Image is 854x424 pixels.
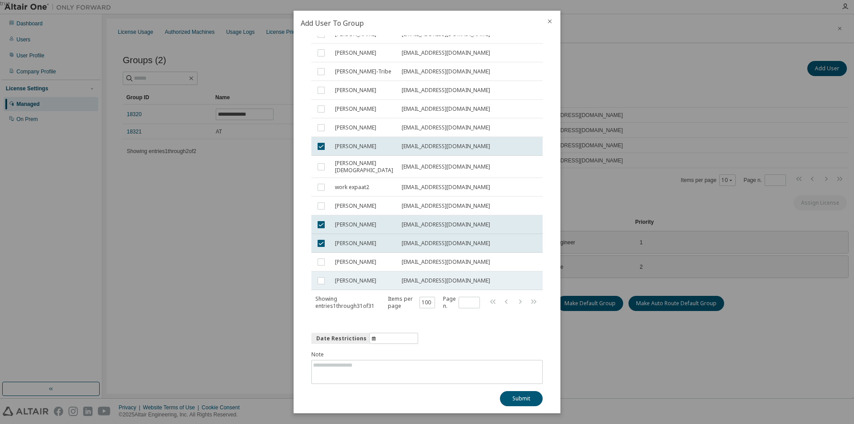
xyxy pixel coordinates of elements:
[422,299,433,306] button: 100
[335,221,376,228] span: [PERSON_NAME]
[402,163,490,170] span: [EMAIL_ADDRESS][DOMAIN_NAME]
[443,295,480,310] span: Page n.
[294,11,539,36] h2: Add User To Group
[402,87,490,94] span: [EMAIL_ADDRESS][DOMAIN_NAME]
[335,105,376,113] span: [PERSON_NAME]
[402,240,490,247] span: [EMAIL_ADDRESS][DOMAIN_NAME]
[316,335,367,342] span: Date Restrictions
[402,143,490,150] span: [EMAIL_ADDRESS][DOMAIN_NAME]
[388,295,435,310] span: Items per page
[335,49,376,57] span: [PERSON_NAME]
[402,68,490,75] span: [EMAIL_ADDRESS][DOMAIN_NAME]
[402,124,490,131] span: [EMAIL_ADDRESS][DOMAIN_NAME]
[335,68,391,75] span: [PERSON_NAME]-Tribe
[402,184,490,191] span: [EMAIL_ADDRESS][DOMAIN_NAME]
[315,295,375,310] span: Showing entries 1 through 31 of 31
[335,87,376,94] span: [PERSON_NAME]
[546,18,553,25] button: close
[335,184,369,191] span: work expaat2
[402,258,490,266] span: [EMAIL_ADDRESS][DOMAIN_NAME]
[335,202,376,210] span: [PERSON_NAME]
[311,351,543,358] label: Note
[335,143,376,150] span: [PERSON_NAME]
[402,49,490,57] span: [EMAIL_ADDRESS][DOMAIN_NAME]
[335,160,394,174] span: [PERSON_NAME][DEMOGRAPHIC_DATA]
[402,105,490,113] span: [EMAIL_ADDRESS][DOMAIN_NAME]
[311,333,418,344] button: information
[500,391,543,406] button: Submit
[335,258,376,266] span: [PERSON_NAME]
[335,124,376,131] span: [PERSON_NAME]
[402,277,490,284] span: [EMAIL_ADDRESS][DOMAIN_NAME]
[402,221,490,228] span: [EMAIL_ADDRESS][DOMAIN_NAME]
[335,277,376,284] span: [PERSON_NAME]
[335,240,376,247] span: [PERSON_NAME]
[402,202,490,210] span: [EMAIL_ADDRESS][DOMAIN_NAME]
